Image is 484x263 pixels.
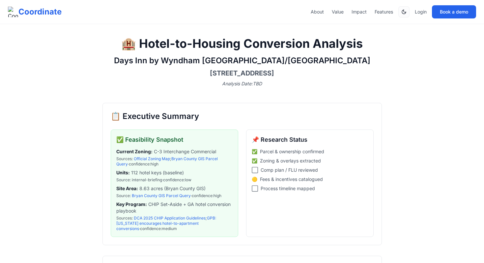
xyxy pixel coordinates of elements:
[252,167,258,173] span: ⬜
[134,156,171,161] span: ;
[261,185,315,192] span: Process timeline mapped
[432,5,476,18] button: Book a demo
[111,111,374,122] h2: 📋 Executive Summary
[352,9,367,15] a: Impact
[116,193,233,198] span: Source : · confidence: high
[415,9,427,15] a: Login
[311,9,324,15] a: About
[102,55,382,66] h2: Days Inn by Wyndham [GEOGRAPHIC_DATA]/[GEOGRAPHIC_DATA]
[116,216,233,231] span: Sources : · confidence: medium
[134,216,207,220] span: ;
[332,9,344,15] a: Value
[8,7,18,17] img: Coordinate
[116,216,216,231] a: GPB: [US_STATE] encourages hotel-to-apartment conversions
[252,158,257,164] span: ✅
[102,80,382,87] p: Analysis Date: TBD
[252,148,257,155] span: ✅
[252,176,257,183] span: 🟡
[116,149,153,154] strong: Current Zoning :
[102,69,382,78] h3: [STREET_ADDRESS]
[116,156,233,167] span: Sources : · confidence: high
[132,177,162,182] span: internal-briefing
[116,170,130,175] strong: Units :
[134,156,170,161] a: Official Zoning Map
[252,185,258,192] span: ⬜
[116,135,233,144] h3: ✅ Feasibility Snapshot
[116,156,218,166] a: Bryan County GIS Parcel Query
[116,201,147,207] strong: Key Program :
[116,169,233,176] span: 112 hotel keys (baseline)
[116,177,233,183] span: Source : · confidence: low
[102,37,382,50] h1: 🏨 Hotel-to-Housing Conversion Analysis
[260,176,323,183] span: Fees & incentives catalogued
[260,158,321,164] span: Zoning & overlays extracted
[116,201,233,214] span: CHIP Set-Aside + GA hotel conversion playbook
[116,185,233,192] span: 8.63 acres (Bryan County GIS)
[134,216,206,220] a: DCA 2025 CHIP Application Guidelines
[260,148,324,155] span: Parcel & ownership confirmed
[8,7,62,17] a: Coordinate
[375,9,393,15] a: Features
[116,186,138,191] strong: Site Area :
[398,6,410,17] button: Switch to dark mode
[261,167,318,173] span: Comp plan / FLU reviewed
[132,193,191,198] a: Bryan County GIS Parcel Query
[116,148,233,155] span: C-3 Interchange Commercial
[18,7,62,17] span: Coordinate
[252,135,368,144] h3: 📌 Research Status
